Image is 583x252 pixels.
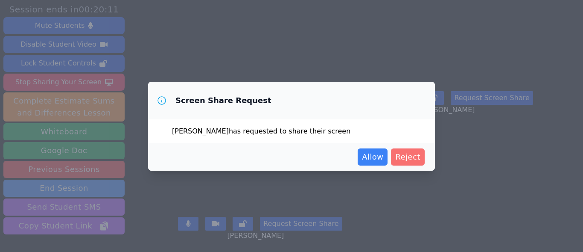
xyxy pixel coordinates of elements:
h3: Screen Share Request [175,95,271,106]
span: Allow [362,151,383,163]
button: Allow [358,148,388,166]
span: Reject [395,151,420,163]
div: [PERSON_NAME] has requested to share their screen [148,119,435,143]
button: Reject [391,148,425,166]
